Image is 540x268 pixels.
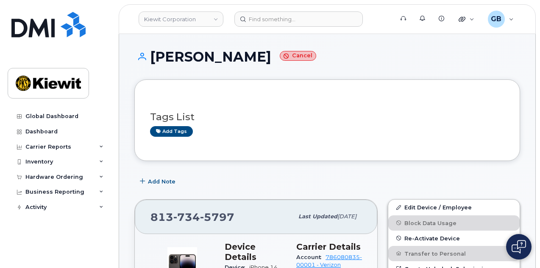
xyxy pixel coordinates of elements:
span: 734 [173,211,200,223]
img: Open chat [512,240,526,254]
span: Account [296,254,326,260]
span: 5797 [200,211,234,223]
small: Cancel [280,51,316,61]
span: [DATE] [337,213,356,220]
span: Add Note [148,178,175,186]
h3: Carrier Details [296,242,362,252]
button: Re-Activate Device [388,231,520,246]
span: Last updated [298,213,337,220]
h1: [PERSON_NAME] [134,49,520,64]
a: Edit Device / Employee [388,200,520,215]
button: Add Note [134,174,183,189]
h3: Tags List [150,112,504,122]
button: Block Data Usage [388,215,520,231]
button: Transfer to Personal [388,246,520,261]
a: Add tags [150,126,193,137]
span: 813 [150,211,234,223]
span: Re-Activate Device [404,235,460,241]
h3: Device Details [225,242,286,262]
